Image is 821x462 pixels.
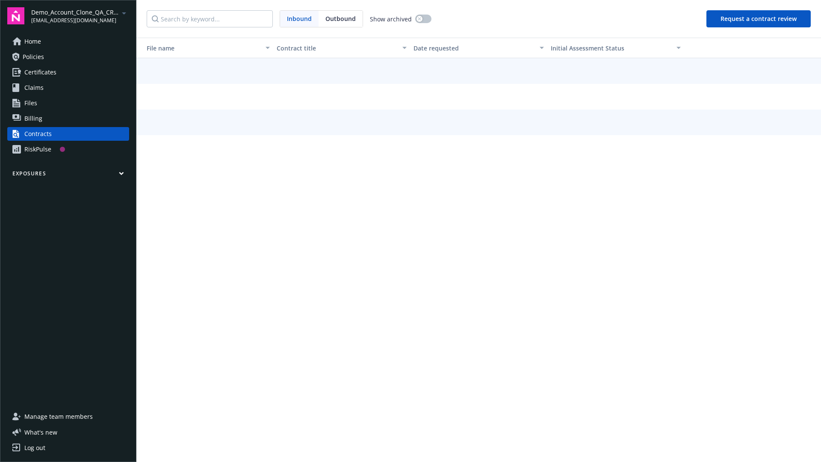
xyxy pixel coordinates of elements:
[119,8,129,18] a: arrowDropDown
[24,142,51,156] div: RiskPulse
[551,44,671,53] div: Toggle SortBy
[7,428,71,437] button: What's new
[319,11,363,27] span: Outbound
[273,38,410,58] button: Contract title
[277,44,397,53] div: Contract title
[410,38,547,58] button: Date requested
[7,65,129,79] a: Certificates
[24,96,37,110] span: Files
[24,410,93,423] span: Manage team members
[7,112,129,125] a: Billing
[7,170,129,181] button: Exposures
[31,7,129,24] button: Demo_Account_Clone_QA_CR_Tests_Prospect[EMAIL_ADDRESS][DOMAIN_NAME]arrowDropDown
[24,81,44,95] span: Claims
[24,112,42,125] span: Billing
[24,65,56,79] span: Certificates
[7,127,129,141] a: Contracts
[7,410,129,423] a: Manage team members
[7,50,129,64] a: Policies
[140,44,260,53] div: Toggle SortBy
[147,10,273,27] input: Search by keyword...
[7,96,129,110] a: Files
[140,44,260,53] div: File name
[7,7,24,24] img: navigator-logo.svg
[24,428,57,437] span: What ' s new
[7,142,129,156] a: RiskPulse
[24,35,41,48] span: Home
[23,50,44,64] span: Policies
[7,35,129,48] a: Home
[31,17,119,24] span: [EMAIL_ADDRESS][DOMAIN_NAME]
[413,44,534,53] div: Date requested
[24,127,52,141] div: Contracts
[280,11,319,27] span: Inbound
[31,8,119,17] span: Demo_Account_Clone_QA_CR_Tests_Prospect
[24,441,45,455] div: Log out
[370,15,412,24] span: Show archived
[7,81,129,95] a: Claims
[325,14,356,23] span: Outbound
[551,44,624,52] span: Initial Assessment Status
[287,14,312,23] span: Inbound
[706,10,811,27] button: Request a contract review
